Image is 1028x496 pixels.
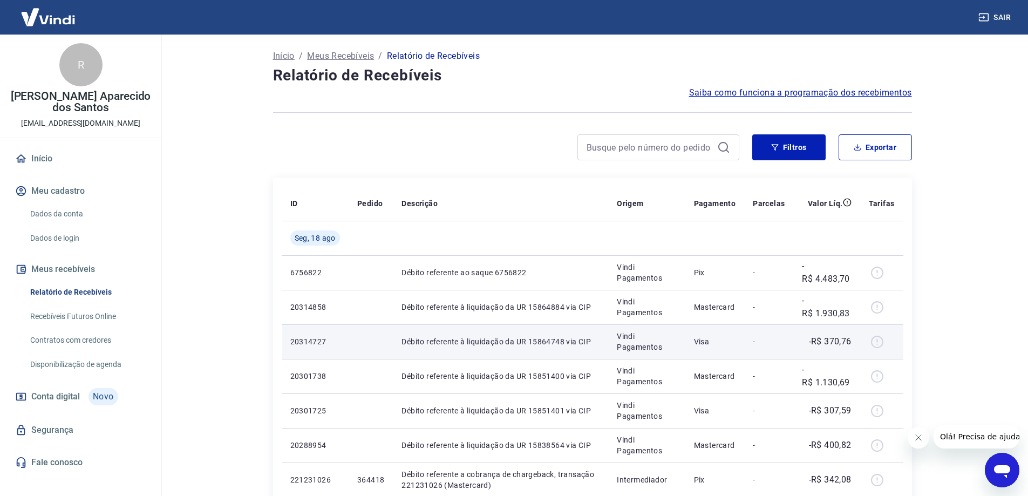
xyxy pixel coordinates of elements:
[290,474,340,485] p: 221231026
[290,440,340,451] p: 20288954
[694,267,736,278] p: Pix
[753,474,785,485] p: -
[357,198,383,209] p: Pedido
[13,451,148,474] a: Fale conosco
[617,198,643,209] p: Origem
[26,281,148,303] a: Relatório de Recebíveis
[307,50,374,63] a: Meus Recebíveis
[26,203,148,225] a: Dados da conta
[401,469,600,491] p: Débito referente a cobrança de chargeback, transação 221231026 (Mastercard)
[753,371,785,382] p: -
[694,405,736,416] p: Visa
[13,418,148,442] a: Segurança
[295,233,336,243] span: Seg, 18 ago
[694,198,736,209] p: Pagamento
[617,365,677,387] p: Vindi Pagamentos
[290,267,340,278] p: 6756822
[290,302,340,312] p: 20314858
[401,371,600,382] p: Débito referente à liquidação da UR 15851400 via CIP
[753,267,785,278] p: -
[694,474,736,485] p: Pix
[976,8,1015,28] button: Sair
[808,198,843,209] p: Valor Líq.
[753,198,785,209] p: Parcelas
[617,434,677,456] p: Vindi Pagamentos
[753,302,785,312] p: -
[31,389,80,404] span: Conta digital
[587,139,713,155] input: Busque pelo número do pedido
[401,198,438,209] p: Descrição
[26,305,148,328] a: Recebíveis Futuros Online
[809,439,852,452] p: -R$ 400,82
[617,296,677,318] p: Vindi Pagamentos
[13,147,148,171] a: Início
[617,400,677,422] p: Vindi Pagamentos
[809,404,852,417] p: -R$ 307,59
[802,294,851,320] p: -R$ 1.930,83
[299,50,303,63] p: /
[26,329,148,351] a: Contratos com credores
[401,440,600,451] p: Débito referente à liquidação da UR 15838564 via CIP
[617,474,677,485] p: Intermediador
[378,50,382,63] p: /
[290,336,340,347] p: 20314727
[401,336,600,347] p: Débito referente à liquidação da UR 15864748 via CIP
[934,425,1019,449] iframe: Mensagem da empresa
[357,474,384,485] p: 364418
[689,86,912,99] a: Saiba como funciona a programação dos recebimentos
[809,335,852,348] p: -R$ 370,76
[694,336,736,347] p: Visa
[273,65,912,86] h4: Relatório de Recebíveis
[809,473,852,486] p: -R$ 342,08
[694,440,736,451] p: Mastercard
[13,179,148,203] button: Meu cadastro
[290,405,340,416] p: 20301725
[694,302,736,312] p: Mastercard
[753,405,785,416] p: -
[617,331,677,352] p: Vindi Pagamentos
[753,336,785,347] p: -
[6,8,91,16] span: Olá! Precisa de ajuda?
[802,260,851,286] p: -R$ 4.483,70
[13,1,83,33] img: Vindi
[869,198,895,209] p: Tarifas
[752,134,826,160] button: Filtros
[908,427,929,449] iframe: Fechar mensagem
[753,440,785,451] p: -
[802,363,851,389] p: -R$ 1.130,69
[401,302,600,312] p: Débito referente à liquidação da UR 15864884 via CIP
[273,50,295,63] a: Início
[59,43,103,86] div: R
[401,267,600,278] p: Débito referente ao saque 6756822
[13,384,148,410] a: Conta digitalNovo
[401,405,600,416] p: Débito referente à liquidação da UR 15851401 via CIP
[617,262,677,283] p: Vindi Pagamentos
[839,134,912,160] button: Exportar
[21,118,140,129] p: [EMAIL_ADDRESS][DOMAIN_NAME]
[9,91,153,113] p: [PERSON_NAME] Aparecido dos Santos
[26,354,148,376] a: Disponibilização de agenda
[290,371,340,382] p: 20301738
[13,257,148,281] button: Meus recebíveis
[290,198,298,209] p: ID
[387,50,480,63] p: Relatório de Recebíveis
[694,371,736,382] p: Mastercard
[26,227,148,249] a: Dados de login
[985,453,1019,487] iframe: Botão para abrir a janela de mensagens
[88,388,118,405] span: Novo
